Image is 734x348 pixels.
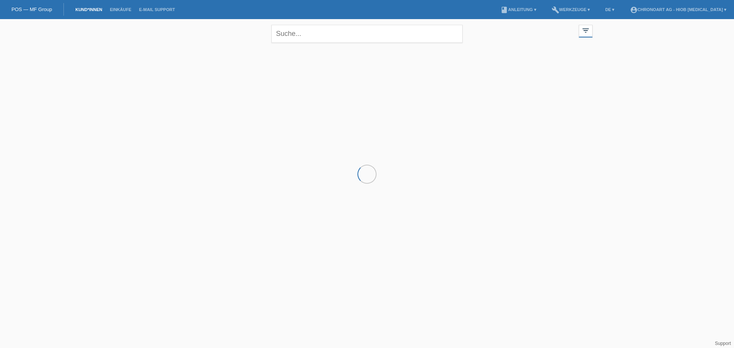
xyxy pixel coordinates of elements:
[11,6,52,12] a: POS — MF Group
[581,26,590,35] i: filter_list
[497,7,540,12] a: bookAnleitung ▾
[500,6,508,14] i: book
[271,25,463,43] input: Suche...
[630,6,638,14] i: account_circle
[626,7,731,12] a: account_circleChronoart AG - Hiob [MEDICAL_DATA] ▾
[601,7,618,12] a: DE ▾
[106,7,135,12] a: Einkäufe
[71,7,106,12] a: Kund*innen
[548,7,594,12] a: buildWerkzeuge ▾
[715,341,731,346] a: Support
[135,7,179,12] a: E-Mail Support
[552,6,559,14] i: build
